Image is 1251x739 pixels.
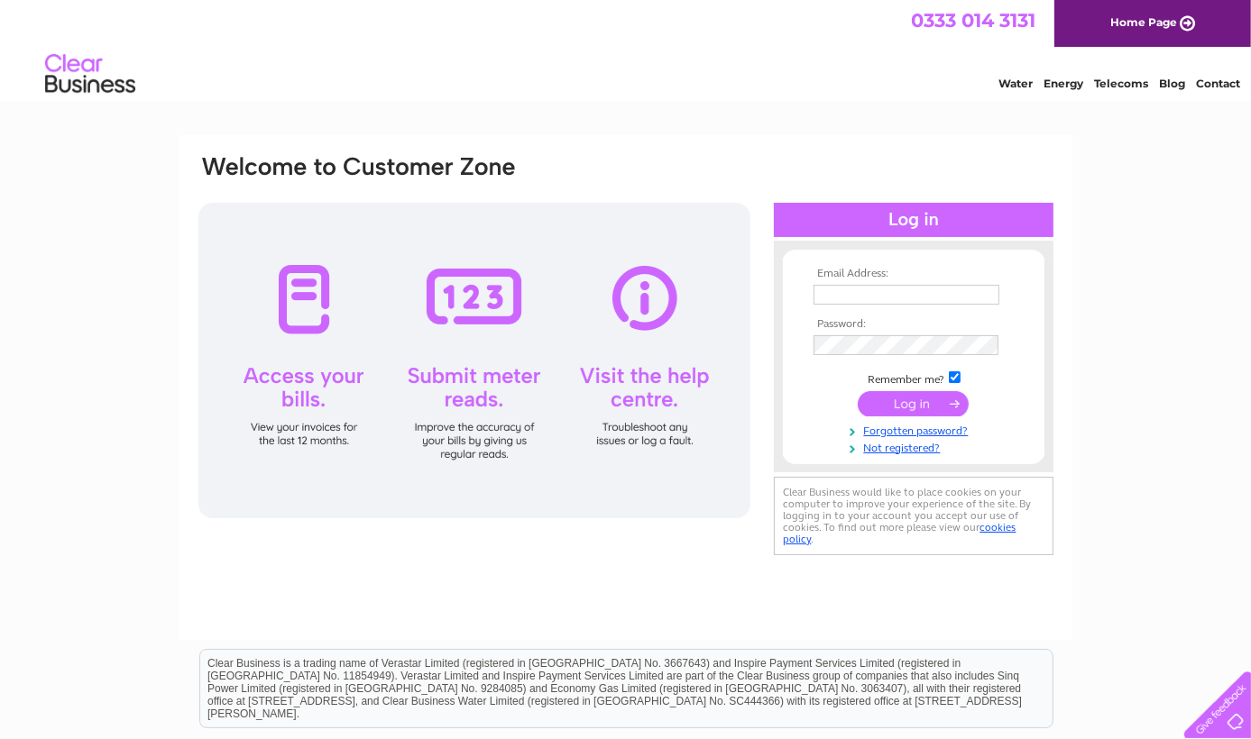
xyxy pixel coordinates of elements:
[809,369,1018,387] td: Remember me?
[774,477,1053,555] div: Clear Business would like to place cookies on your computer to improve your experience of the sit...
[814,421,1018,438] a: Forgotten password?
[809,268,1018,280] th: Email Address:
[911,9,1035,32] a: 0333 014 3131
[44,47,136,102] img: logo.png
[200,10,1053,87] div: Clear Business is a trading name of Verastar Limited (registered in [GEOGRAPHIC_DATA] No. 3667643...
[809,318,1018,331] th: Password:
[1196,77,1240,90] a: Contact
[1044,77,1083,90] a: Energy
[814,438,1018,455] a: Not registered?
[858,391,969,416] input: Submit
[1159,77,1185,90] a: Blog
[998,77,1033,90] a: Water
[784,521,1016,545] a: cookies policy
[1094,77,1148,90] a: Telecoms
